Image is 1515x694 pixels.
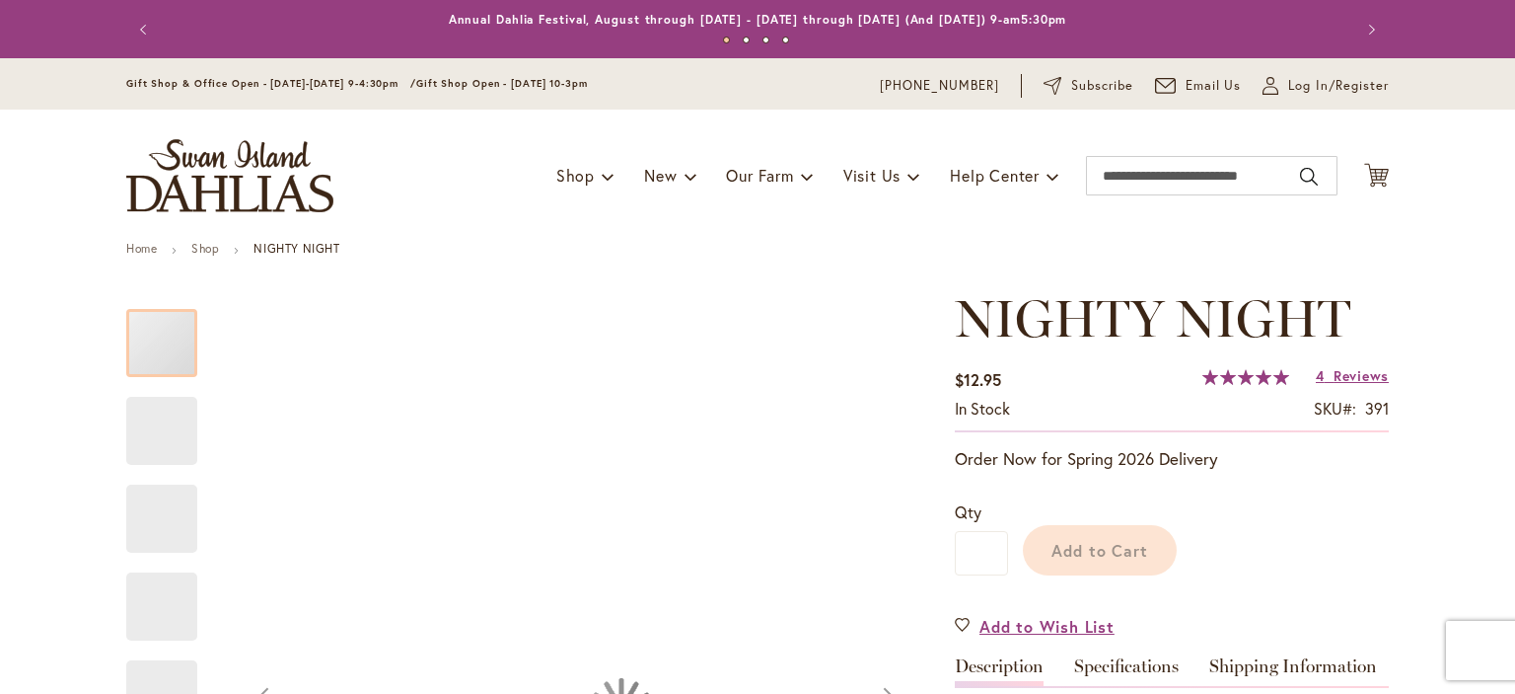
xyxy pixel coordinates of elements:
[1316,366,1325,385] span: 4
[1071,76,1133,96] span: Subscribe
[743,37,750,43] button: 2 of 4
[762,37,769,43] button: 3 of 4
[15,624,70,679] iframe: Launch Accessibility Center
[1209,657,1377,686] a: Shipping Information
[955,657,1044,686] a: Description
[979,615,1115,638] span: Add to Wish List
[126,77,416,90] span: Gift Shop & Office Open - [DATE]-[DATE] 9-4:30pm /
[449,12,1067,27] a: Annual Dahlia Festival, August through [DATE] - [DATE] through [DATE] (And [DATE]) 9-am5:30pm
[253,241,339,256] strong: NIGHTY NIGHT
[126,465,217,553] div: Nighty Night
[126,553,217,641] div: Nighty Night
[843,165,901,186] span: Visit Us
[126,241,157,256] a: Home
[723,37,730,43] button: 1 of 4
[1155,76,1242,96] a: Email Us
[1202,369,1289,385] div: 100%
[126,139,333,212] a: store logo
[1044,76,1133,96] a: Subscribe
[1288,76,1389,96] span: Log In/Register
[1074,657,1179,686] a: Specifications
[126,289,217,377] div: Nighty Night
[126,10,166,49] button: Previous
[950,165,1040,186] span: Help Center
[1365,398,1389,421] div: 391
[1334,366,1389,385] span: Reviews
[880,76,999,96] a: [PHONE_NUMBER]
[955,447,1389,471] p: Order Now for Spring 2026 Delivery
[126,377,217,465] div: Nighty Night
[1186,76,1242,96] span: Email Us
[1349,10,1389,49] button: Next
[782,37,789,43] button: 4 of 4
[955,615,1115,638] a: Add to Wish List
[1314,398,1356,419] strong: SKU
[1262,76,1389,96] a: Log In/Register
[955,398,1010,421] div: Availability
[644,165,677,186] span: New
[1316,366,1389,385] a: 4 Reviews
[191,241,219,256] a: Shop
[955,501,981,522] span: Qty
[556,165,595,186] span: Shop
[955,398,1010,419] span: In stock
[955,287,1350,349] span: NIGHTY NIGHT
[416,77,588,90] span: Gift Shop Open - [DATE] 10-3pm
[955,369,1001,390] span: $12.95
[726,165,793,186] span: Our Farm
